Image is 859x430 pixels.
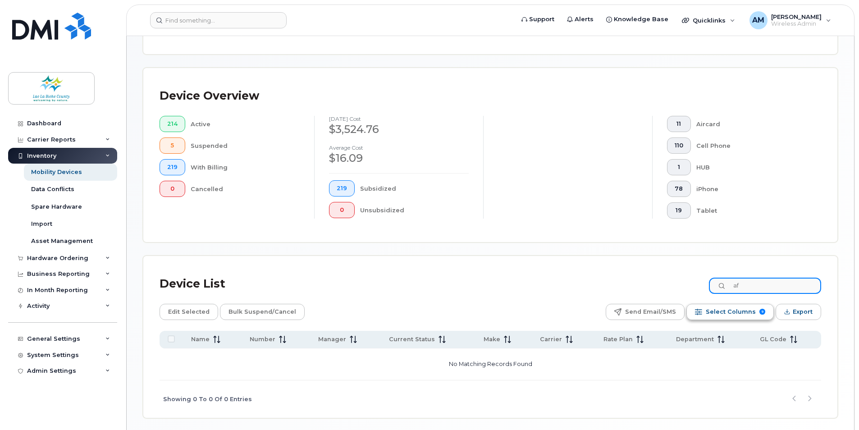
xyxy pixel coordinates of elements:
[676,335,714,343] span: Department
[167,164,178,171] span: 219
[575,15,594,24] span: Alerts
[667,116,691,132] button: 11
[160,137,185,154] button: 5
[167,142,178,149] span: 5
[709,278,821,294] input: Search Device List ...
[191,181,300,197] div: Cancelled
[603,335,633,343] span: Rate Plan
[191,137,300,154] div: Suspended
[760,335,786,343] span: GL Code
[676,11,741,29] div: Quicklinks
[696,181,807,197] div: iPhone
[160,304,218,320] button: Edit Selected
[160,116,185,132] button: 214
[160,159,185,175] button: 219
[675,164,683,171] span: 1
[752,15,764,26] span: AM
[160,84,259,108] div: Device Overview
[484,335,500,343] span: Make
[329,202,355,218] button: 0
[625,305,676,319] span: Send Email/SMS
[360,180,469,197] div: Subsidized
[163,352,818,376] p: No Matching Records Found
[693,17,726,24] span: Quicklinks
[675,142,683,149] span: 110
[228,305,296,319] span: Bulk Suspend/Cancel
[529,15,554,24] span: Support
[675,185,683,192] span: 78
[771,13,822,20] span: [PERSON_NAME]
[606,304,685,320] button: Send Email/SMS
[220,304,305,320] button: Bulk Suspend/Cancel
[160,272,225,296] div: Device List
[759,309,765,315] span: 9
[696,159,807,175] div: HUB
[337,185,347,192] span: 219
[329,116,469,122] h4: [DATE] cost
[686,304,774,320] button: Select Columns 9
[160,181,185,197] button: 0
[540,335,562,343] span: Carrier
[743,11,837,29] div: Adrian Manalese
[191,335,210,343] span: Name
[329,122,469,137] div: $3,524.76
[696,202,807,219] div: Tablet
[776,304,821,320] button: Export
[614,15,668,24] span: Knowledge Base
[360,202,469,218] div: Unsubsidized
[793,305,813,319] span: Export
[168,305,210,319] span: Edit Selected
[675,207,683,214] span: 19
[163,393,252,406] span: Showing 0 To 0 Of 0 Entries
[561,10,600,28] a: Alerts
[667,137,691,154] button: 110
[329,151,469,166] div: $16.09
[696,137,807,154] div: Cell Phone
[329,145,469,151] h4: Average cost
[675,120,683,128] span: 11
[250,335,275,343] span: Number
[389,335,435,343] span: Current Status
[150,12,287,28] input: Find something...
[667,181,691,197] button: 78
[771,20,822,27] span: Wireless Admin
[667,159,691,175] button: 1
[696,116,807,132] div: Aircard
[329,180,355,197] button: 219
[706,305,756,319] span: Select Columns
[600,10,675,28] a: Knowledge Base
[667,202,691,219] button: 19
[167,120,178,128] span: 214
[318,335,346,343] span: Manager
[191,159,300,175] div: With Billing
[167,185,178,192] span: 0
[191,116,300,132] div: Active
[337,206,347,214] span: 0
[515,10,561,28] a: Support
